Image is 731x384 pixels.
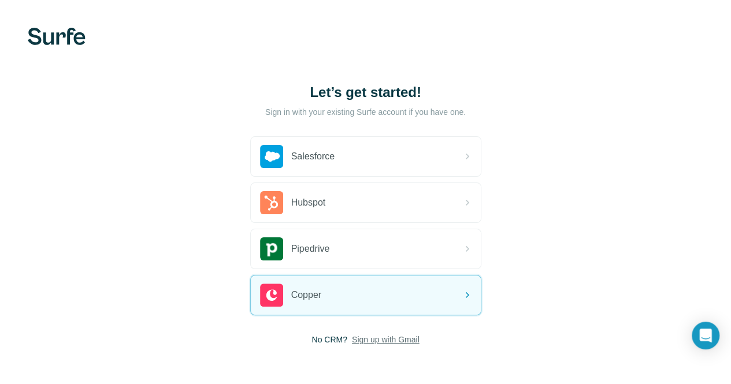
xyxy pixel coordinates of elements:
[291,150,335,163] span: Salesforce
[291,288,321,302] span: Copper
[260,191,283,214] img: hubspot's logo
[265,106,466,118] p: Sign in with your existing Surfe account if you have one.
[311,334,347,345] span: No CRM?
[260,237,283,260] img: pipedrive's logo
[260,284,283,307] img: copper's logo
[692,322,719,349] div: Open Intercom Messenger
[291,196,326,210] span: Hubspot
[250,83,481,102] h1: Let’s get started!
[28,28,86,45] img: Surfe's logo
[291,242,330,256] span: Pipedrive
[352,334,420,345] button: Sign up with Gmail
[260,145,283,168] img: salesforce's logo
